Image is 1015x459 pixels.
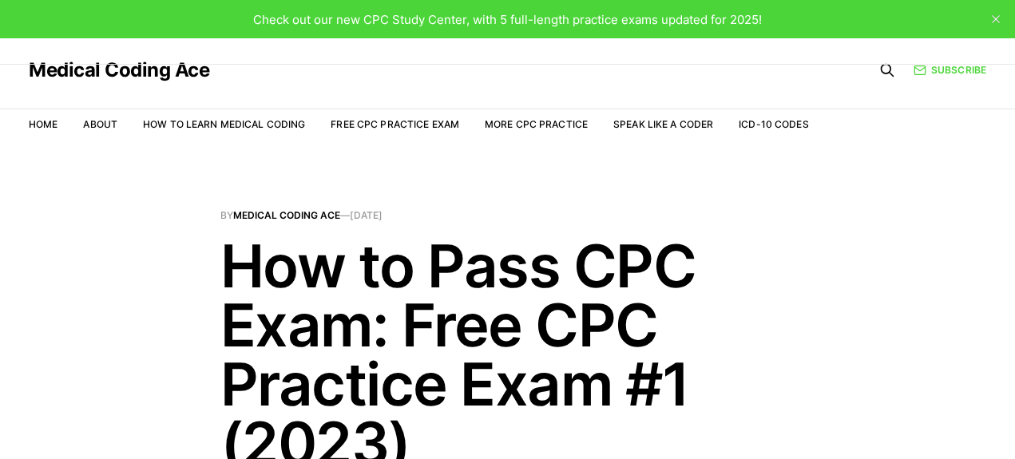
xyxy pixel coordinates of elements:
span: Check out our new CPC Study Center, with 5 full-length practice exams updated for 2025! [253,12,762,27]
a: Free CPC Practice Exam [331,118,459,130]
a: Speak Like a Coder [613,118,713,130]
a: Home [29,118,57,130]
a: Medical Coding Ace [233,209,340,221]
a: Subscribe [914,62,986,77]
iframe: portal-trigger [755,381,1015,459]
a: Medical Coding Ace [29,61,209,80]
button: close [983,6,1009,32]
a: ICD-10 Codes [739,118,808,130]
a: About [83,118,117,130]
a: How to Learn Medical Coding [143,118,305,130]
a: More CPC Practice [485,118,588,130]
time: [DATE] [350,209,383,221]
span: By — [220,211,795,220]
